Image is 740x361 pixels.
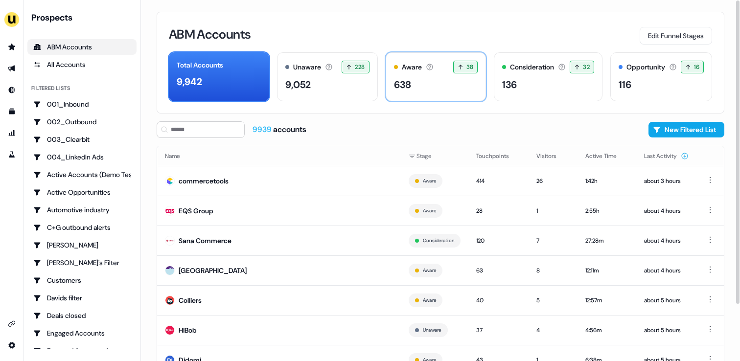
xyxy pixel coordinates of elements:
[33,223,131,232] div: C+G outbound alerts
[33,311,131,320] div: Deals closed
[33,293,131,303] div: Davids filter
[585,176,628,186] div: 1:42h
[423,266,436,275] button: Aware
[585,325,628,335] div: 4:56m
[33,275,131,285] div: Customers
[27,343,137,359] a: Go to Engaged Accounts 1
[536,295,570,305] div: 5
[476,147,521,165] button: Touchpoints
[33,60,131,69] div: All Accounts
[585,236,628,246] div: 27:28m
[33,42,131,52] div: ABM Accounts
[536,236,570,246] div: 7
[27,132,137,147] a: Go to 003_Clearbit
[476,206,521,216] div: 28
[644,236,689,246] div: about 4 hours
[423,296,436,305] button: Aware
[31,12,137,23] div: Prospects
[585,206,628,216] div: 2:55h
[4,104,20,119] a: Go to templates
[27,167,137,182] a: Go to Active Accounts (Demo Test)
[293,62,321,72] div: Unaware
[179,295,202,305] div: Colliers
[640,27,712,45] button: Edit Funnel Stages
[253,124,306,135] div: accounts
[4,316,20,332] a: Go to integrations
[177,60,223,70] div: Total Accounts
[169,28,251,41] h3: ABM Accounts
[27,237,137,253] a: Go to Charlotte Stone
[394,77,411,92] div: 638
[644,176,689,186] div: about 3 hours
[502,77,517,92] div: 136
[179,176,229,186] div: commercetools
[585,295,628,305] div: 12:57m
[536,266,570,275] div: 8
[585,266,628,275] div: 12:11m
[27,290,137,306] a: Go to Davids filter
[27,96,137,112] a: Go to 001_Inbound
[644,325,689,335] div: about 5 hours
[179,236,231,246] div: Sana Commerce
[644,147,689,165] button: Last Activity
[285,77,311,92] div: 9,052
[585,147,628,165] button: Active Time
[536,206,570,216] div: 1
[177,74,202,89] div: 9,942
[157,146,401,166] th: Name
[33,258,131,268] div: [PERSON_NAME]'s Filter
[583,62,590,72] span: 32
[27,272,137,288] a: Go to Customers
[27,184,137,200] a: Go to Active Opportunities
[4,82,20,98] a: Go to Inbound
[4,61,20,76] a: Go to outbound experience
[355,62,365,72] span: 228
[423,177,436,185] button: Aware
[648,122,724,137] button: New Filtered List
[476,236,521,246] div: 120
[694,62,699,72] span: 16
[476,266,521,275] div: 63
[179,325,197,335] div: HiBob
[27,202,137,218] a: Go to Automotive industry
[402,62,422,72] div: Aware
[476,295,521,305] div: 40
[33,346,131,356] div: Engaged Accounts 1
[466,62,474,72] span: 38
[27,149,137,165] a: Go to 004_LinkedIn Ads
[644,206,689,216] div: about 4 hours
[27,114,137,130] a: Go to 002_Outbound
[626,62,665,72] div: Opportunity
[619,77,631,92] div: 116
[476,325,521,335] div: 37
[536,325,570,335] div: 4
[4,125,20,141] a: Go to attribution
[423,326,441,335] button: Unaware
[27,308,137,323] a: Go to Deals closed
[33,328,131,338] div: Engaged Accounts
[536,147,568,165] button: Visitors
[33,187,131,197] div: Active Opportunities
[510,62,554,72] div: Consideration
[27,57,137,72] a: All accounts
[536,176,570,186] div: 26
[409,151,461,161] div: Stage
[33,240,131,250] div: [PERSON_NAME]
[179,266,247,275] div: [GEOGRAPHIC_DATA]
[644,295,689,305] div: about 5 hours
[4,39,20,55] a: Go to prospects
[31,84,70,92] div: Filtered lists
[33,205,131,215] div: Automotive industry
[644,266,689,275] div: about 4 hours
[33,117,131,127] div: 002_Outbound
[33,170,131,180] div: Active Accounts (Demo Test)
[27,220,137,235] a: Go to C+G outbound alerts
[33,135,131,144] div: 003_Clearbit
[33,152,131,162] div: 004_LinkedIn Ads
[4,338,20,353] a: Go to integrations
[27,39,137,55] a: ABM Accounts
[253,124,273,135] span: 9939
[423,206,436,215] button: Aware
[423,236,454,245] button: Consideration
[476,176,521,186] div: 414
